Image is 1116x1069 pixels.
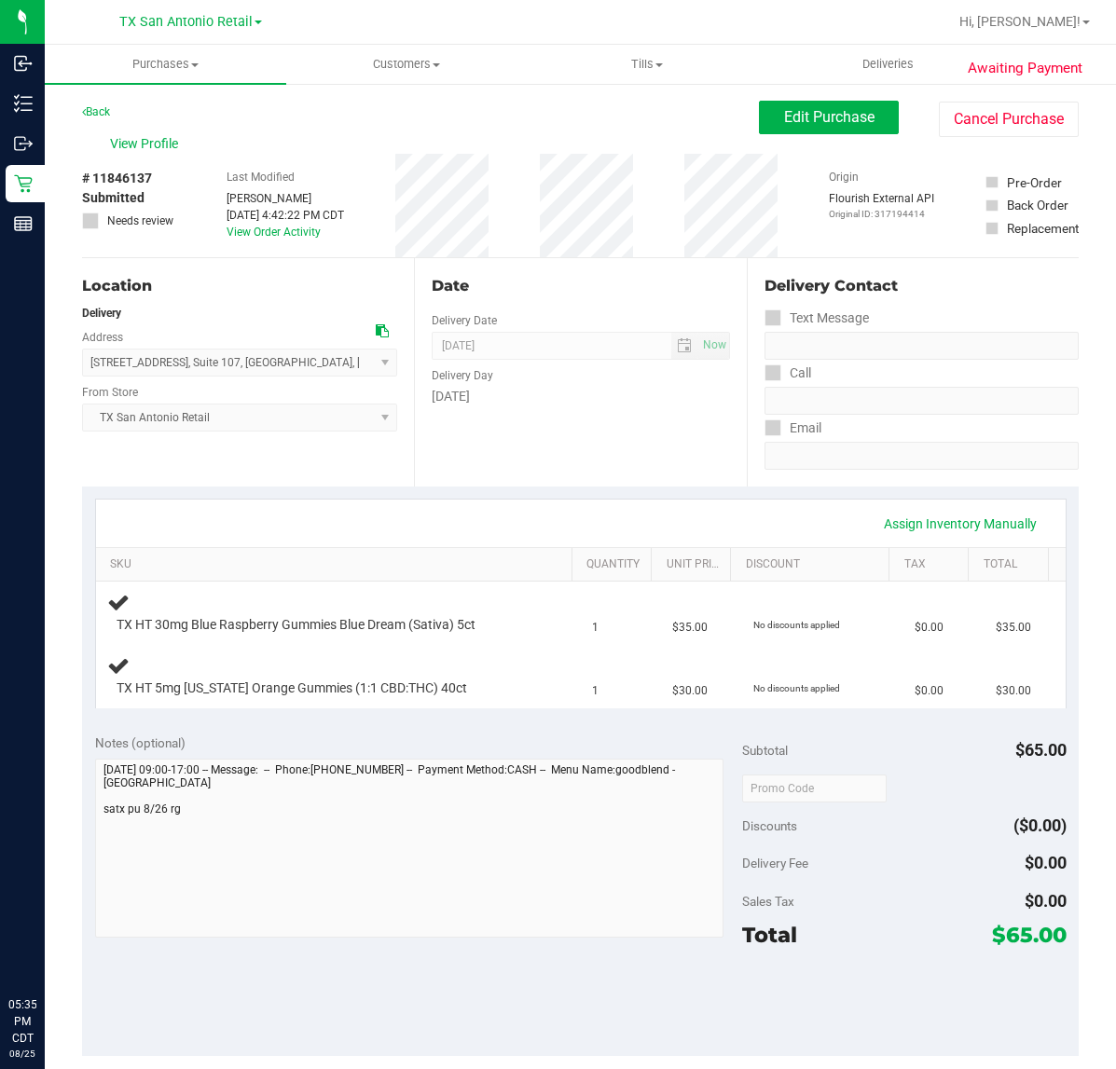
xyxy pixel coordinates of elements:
[82,275,397,297] div: Location
[872,508,1049,540] a: Assign Inventory Manually
[14,94,33,113] inline-svg: Inventory
[227,207,344,224] div: [DATE] 4:42:22 PM CDT
[768,45,1010,84] a: Deliveries
[227,190,344,207] div: [PERSON_NAME]
[765,305,869,332] label: Text Message
[829,207,934,221] p: Original ID: 317194414
[14,214,33,233] inline-svg: Reports
[759,101,899,134] button: Edit Purchase
[829,190,934,221] div: Flourish External API
[753,683,840,693] span: No discounts applied
[528,56,767,73] span: Tills
[45,45,286,84] a: Purchases
[765,360,811,387] label: Call
[996,682,1031,700] span: $30.00
[286,45,528,84] a: Customers
[742,743,788,758] span: Subtotal
[672,619,708,637] span: $35.00
[19,920,75,976] iframe: Resource center
[992,922,1067,948] span: $65.00
[667,557,723,572] a: Unit Price
[117,679,467,697] span: TX HT 5mg [US_STATE] Orange Gummies (1:1 CBD:THC) 40ct
[1007,196,1068,214] div: Back Order
[287,56,527,73] span: Customers
[915,682,944,700] span: $0.00
[82,307,121,320] strong: Delivery
[784,108,875,126] span: Edit Purchase
[939,102,1079,137] button: Cancel Purchase
[95,735,186,750] span: Notes (optional)
[14,174,33,193] inline-svg: Retail
[227,226,321,239] a: View Order Activity
[904,557,961,572] a: Tax
[376,322,389,341] div: Copy address to clipboard
[432,275,729,297] div: Date
[117,616,475,634] span: TX HT 30mg Blue Raspberry Gummies Blue Dream (Sativa) 5ct
[592,619,599,637] span: 1
[1007,173,1062,192] div: Pre-Order
[742,856,808,870] span: Delivery Fee
[742,922,797,948] span: Total
[765,415,821,442] label: Email
[1025,853,1067,872] span: $0.00
[765,387,1079,415] input: Format: (999) 999-9999
[1025,891,1067,911] span: $0.00
[984,557,1040,572] a: Total
[1007,219,1079,238] div: Replacement
[915,619,944,637] span: $0.00
[8,1047,36,1061] p: 08/25
[765,275,1079,297] div: Delivery Contact
[996,619,1031,637] span: $35.00
[746,557,883,572] a: Discount
[1015,740,1067,760] span: $65.00
[110,557,565,572] a: SKU
[107,212,173,229] span: Needs review
[82,169,152,188] span: # 11846137
[829,169,859,185] label: Origin
[742,809,797,843] span: Discounts
[432,312,497,329] label: Delivery Date
[742,774,887,802] input: Promo Code
[14,54,33,73] inline-svg: Inbound
[432,367,493,384] label: Delivery Day
[586,557,643,572] a: Quantity
[1013,815,1067,835] span: ($0.00)
[765,332,1079,360] input: Format: (999) 999-9999
[837,56,939,73] span: Deliveries
[672,682,708,700] span: $30.00
[753,620,840,630] span: No discounts applied
[45,56,286,73] span: Purchases
[82,188,145,208] span: Submitted
[968,58,1082,79] span: Awaiting Payment
[82,329,123,346] label: Address
[592,682,599,700] span: 1
[527,45,768,84] a: Tills
[119,14,253,30] span: TX San Antonio Retail
[432,387,729,406] div: [DATE]
[959,14,1081,29] span: Hi, [PERSON_NAME]!
[8,996,36,1047] p: 05:35 PM CDT
[82,105,110,118] a: Back
[742,894,794,909] span: Sales Tax
[82,384,138,401] label: From Store
[227,169,295,185] label: Last Modified
[14,134,33,153] inline-svg: Outbound
[110,134,185,154] span: View Profile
